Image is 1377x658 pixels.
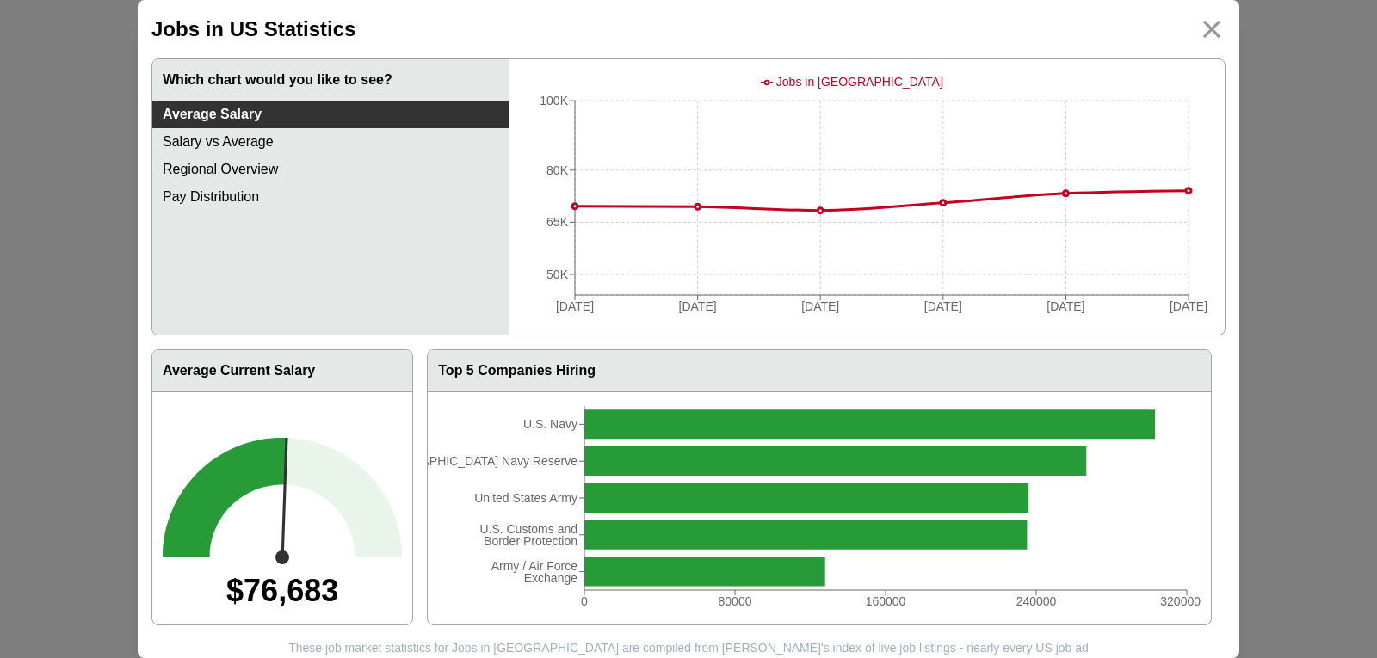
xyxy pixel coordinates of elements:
[152,128,509,156] a: Salary vs Average
[924,299,962,313] tspan: [DATE]
[163,557,402,614] div: $76,683
[801,299,839,313] tspan: [DATE]
[679,299,717,313] tspan: [DATE]
[546,215,569,229] tspan: 65K
[1016,594,1057,608] tspan: 240000
[524,571,577,585] tspan: Exchange
[480,522,578,536] tspan: U.S. Customs and
[491,559,578,573] tspan: Army / Air Force
[152,59,509,101] h3: Which chart would you like to see?
[152,350,412,392] h3: Average Current Salary
[581,594,588,608] tspan: 0
[1198,15,1226,43] img: icon_close.svg
[152,183,509,211] a: Pay Distribution
[428,350,1211,392] h3: Top 5 Companies Hiring
[1047,299,1085,313] tspan: [DATE]
[484,534,577,548] tspan: Border Protection
[364,454,578,468] tspan: [DEMOGRAPHIC_DATA] Navy Reserve
[152,156,509,183] a: Regional Overview
[474,491,577,505] tspan: United States Army
[556,299,594,313] tspan: [DATE]
[152,101,509,128] a: Average Salary
[546,268,569,281] tspan: 50K
[151,14,355,45] h2: Jobs in US Statistics
[546,163,569,177] tspan: 80K
[1161,594,1201,608] tspan: 320000
[540,94,569,108] tspan: 100K
[776,75,943,89] span: Jobs in [GEOGRAPHIC_DATA]
[523,417,577,431] tspan: U.S. Navy
[866,594,906,608] tspan: 160000
[719,594,752,608] tspan: 80000
[1170,299,1207,313] tspan: [DATE]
